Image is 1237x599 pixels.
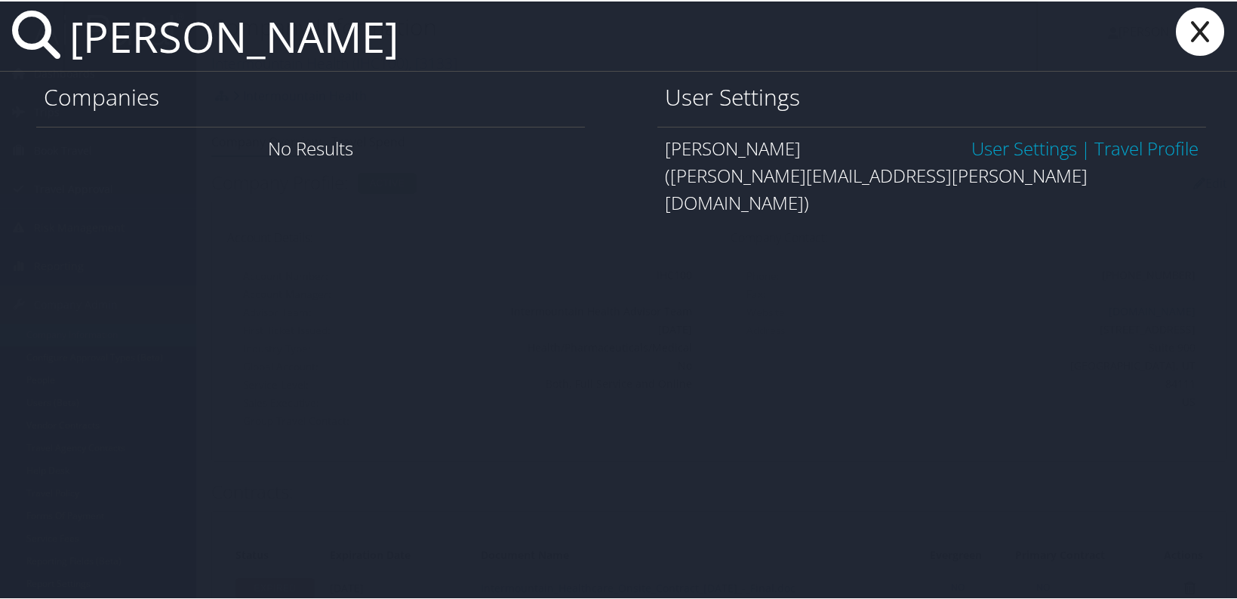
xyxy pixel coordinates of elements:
h1: User Settings [665,80,1199,112]
h1: Companies [44,80,577,112]
div: ([PERSON_NAME][EMAIL_ADDRESS][PERSON_NAME][DOMAIN_NAME]) [665,161,1199,215]
a: User Settings [971,134,1077,159]
div: No Results [36,125,585,168]
span: [PERSON_NAME] [665,134,801,159]
span: | [1077,134,1094,159]
a: View OBT Profile [1094,134,1199,159]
